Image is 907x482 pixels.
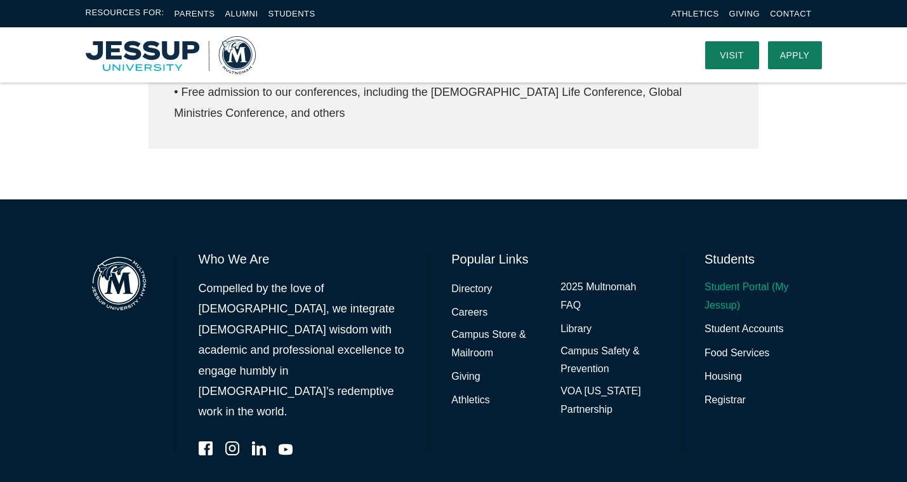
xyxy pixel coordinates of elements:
[451,391,489,410] a: Athletics
[86,250,152,317] img: Multnomah Campus of Jessup University logo
[252,441,266,455] a: LinkedIn
[451,326,549,363] a: Campus Store & Mailroom
[199,441,213,455] a: Facebook
[199,278,406,422] p: Compelled by the love of [DEMOGRAPHIC_DATA], we integrate [DEMOGRAPHIC_DATA] wisdom with academic...
[705,41,759,69] a: Visit
[225,441,239,455] a: Instagram
[560,342,658,379] a: Campus Safety & Prevention
[279,441,293,455] a: YouTube
[560,278,658,315] a: 2025 Multnomah FAQ
[199,250,406,268] h6: Who We Are
[451,304,487,322] a: Careers
[705,368,742,386] a: Housing
[225,9,258,18] a: Alumni
[729,9,760,18] a: Giving
[770,9,811,18] a: Contact
[175,9,215,18] a: Parents
[451,250,658,268] h6: Popular Links
[451,368,480,386] a: Giving
[86,6,164,21] span: Resources For:
[705,278,821,315] a: Student Portal (My Jessup)
[768,41,822,69] a: Apply
[86,36,256,74] a: Home
[672,9,719,18] a: Athletics
[268,9,315,18] a: Students
[705,391,746,410] a: Registrar
[705,344,769,363] a: Food Services
[86,36,256,74] img: Multnomah University Logo
[560,382,658,419] a: VOA [US_STATE] Partnership
[705,320,784,338] a: Student Accounts
[560,320,592,338] a: Library
[705,250,821,268] h6: Students
[451,280,492,298] a: Directory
